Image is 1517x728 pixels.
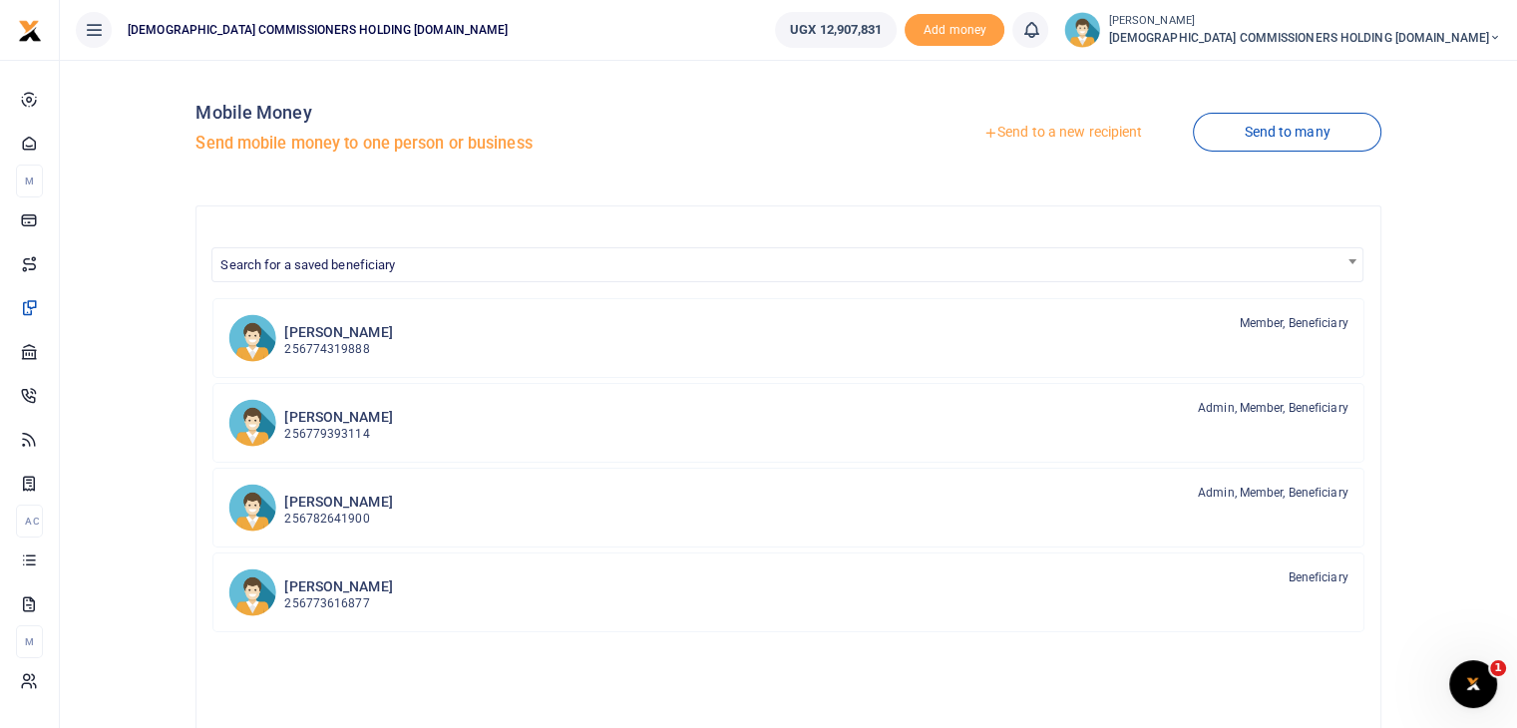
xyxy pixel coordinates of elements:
[16,625,43,658] li: M
[18,22,42,37] a: logo-small logo-large logo-large
[284,510,392,529] p: 256782641900
[212,298,1363,378] a: PK [PERSON_NAME] 256774319888 Member, Beneficiary
[775,12,897,48] a: UGX 12,907,831
[120,21,516,39] span: [DEMOGRAPHIC_DATA] COMMISSIONERS HOLDING [DOMAIN_NAME]
[284,324,392,341] h6: [PERSON_NAME]
[1193,113,1380,152] a: Send to many
[212,248,1361,279] span: Search for a saved beneficiary
[1198,484,1348,502] span: Admin, Member, Beneficiary
[220,257,395,272] span: Search for a saved beneficiary
[1288,568,1347,586] span: Beneficiary
[16,505,43,538] li: Ac
[284,578,392,595] h6: [PERSON_NAME]
[1064,12,1100,48] img: profile-user
[905,14,1004,47] span: Add money
[1064,12,1501,48] a: profile-user [PERSON_NAME] [DEMOGRAPHIC_DATA] COMMISSIONERS HOLDING [DOMAIN_NAME]
[195,102,780,124] h4: Mobile Money
[1449,660,1497,708] iframe: Intercom live chat
[228,484,276,532] img: BN
[212,383,1363,463] a: WWr [PERSON_NAME] 256779393114 Admin, Member, Beneficiary
[284,494,392,511] h6: [PERSON_NAME]
[212,552,1363,632] a: ES [PERSON_NAME] 256773616877 Beneficiary
[212,468,1363,547] a: BN [PERSON_NAME] 256782641900 Admin, Member, Beneficiary
[1108,29,1501,47] span: [DEMOGRAPHIC_DATA] COMMISSIONERS HOLDING [DOMAIN_NAME]
[228,399,276,447] img: WWr
[284,425,392,444] p: 256779393114
[18,19,42,43] img: logo-small
[767,12,905,48] li: Wallet ballance
[16,165,43,197] li: M
[1198,399,1348,417] span: Admin, Member, Beneficiary
[284,340,392,359] p: 256774319888
[284,594,392,613] p: 256773616877
[933,115,1193,151] a: Send to a new recipient
[905,21,1004,36] a: Add money
[1490,660,1506,676] span: 1
[905,14,1004,47] li: Toup your wallet
[195,134,780,154] h5: Send mobile money to one person or business
[1240,314,1348,332] span: Member, Beneficiary
[1108,13,1501,30] small: [PERSON_NAME]
[284,409,392,426] h6: [PERSON_NAME]
[228,568,276,616] img: ES
[790,20,882,40] span: UGX 12,907,831
[211,247,1362,282] span: Search for a saved beneficiary
[228,314,276,362] img: PK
